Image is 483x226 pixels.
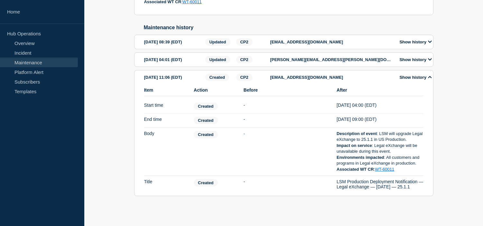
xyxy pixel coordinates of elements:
strong: Description of event [337,131,377,136]
strong: Associated WT CR [337,167,374,172]
div: [DATE] 11:06 (EDT) [144,74,203,81]
h2: Maintenance history [144,25,433,31]
p: - [244,131,330,137]
div: [DATE] 09:00 (EDT) [337,117,423,124]
span: Created [205,74,229,81]
span: Updated [205,38,230,46]
div: - [244,103,330,110]
span: CP2 [236,38,253,46]
div: LSM Production Deployment Notification — Legal eXchange — [DATE] — 25.1.1 [337,179,423,189]
div: [DATE] 08:39 (EDT) [144,38,203,46]
p: : [337,167,423,172]
span: Created [194,117,218,124]
button: Show history [398,39,434,45]
span: Created [194,179,218,186]
span: CP2 [236,74,253,81]
span: Before [244,87,330,93]
div: Start time [144,103,188,110]
div: End time [144,117,188,124]
p: [EMAIL_ADDRESS][DOMAIN_NAME] [270,40,393,44]
p: : All customers and programs in Legal eXchange in production. [337,155,423,167]
div: - [244,179,330,189]
span: After [337,87,423,93]
a: WT-60011 [375,167,394,172]
p: : Legal eXchange will be unavailable during this event. [337,143,423,155]
span: CP2 [236,56,253,63]
span: Action [194,87,237,93]
span: Item [144,87,188,93]
span: Created [194,103,218,110]
strong: Environments impacted [337,155,384,160]
p: : LSM will upgrade Legal eXchange to 25.1.1 in US Production. [337,131,423,143]
span: Created [194,131,218,138]
p: [EMAIL_ADDRESS][DOMAIN_NAME] [270,75,393,80]
button: Show history [398,75,434,80]
div: Body [144,131,188,172]
div: [DATE] 04:00 (EDT) [337,103,423,110]
div: - [244,117,330,124]
div: Title [144,179,188,189]
span: Updated [205,56,230,63]
div: [DATE] 04:01 (EDT) [144,56,203,63]
button: Show history [398,57,434,62]
p: [PERSON_NAME][EMAIL_ADDRESS][PERSON_NAME][DOMAIN_NAME] [270,57,393,62]
strong: Impact on service [337,143,372,148]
